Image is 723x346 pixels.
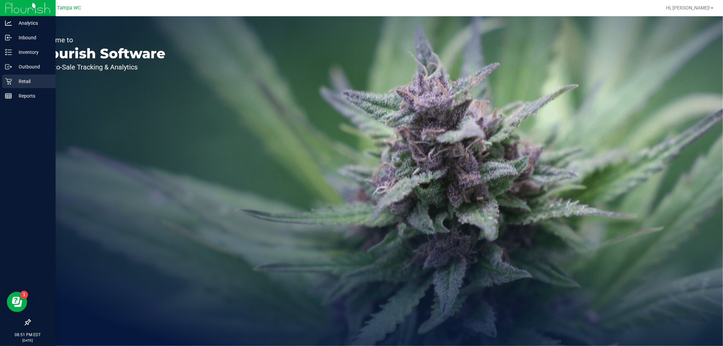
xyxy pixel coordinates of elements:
[37,37,165,43] p: Welcome to
[5,34,12,41] inline-svg: Inbound
[666,5,710,11] span: Hi, [PERSON_NAME]!
[5,20,12,26] inline-svg: Analytics
[3,338,53,343] p: [DATE]
[12,63,53,71] p: Outbound
[12,48,53,56] p: Inventory
[37,64,165,70] p: Seed-to-Sale Tracking & Analytics
[5,49,12,56] inline-svg: Inventory
[57,5,81,11] span: Tampa WC
[3,332,53,338] p: 08:51 PM EDT
[7,292,27,312] iframe: Resource center
[12,92,53,100] p: Reports
[12,34,53,42] p: Inbound
[20,291,28,299] iframe: Resource center unread badge
[5,93,12,99] inline-svg: Reports
[5,63,12,70] inline-svg: Outbound
[12,77,53,85] p: Retail
[5,78,12,85] inline-svg: Retail
[12,19,53,27] p: Analytics
[37,47,165,60] p: Flourish Software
